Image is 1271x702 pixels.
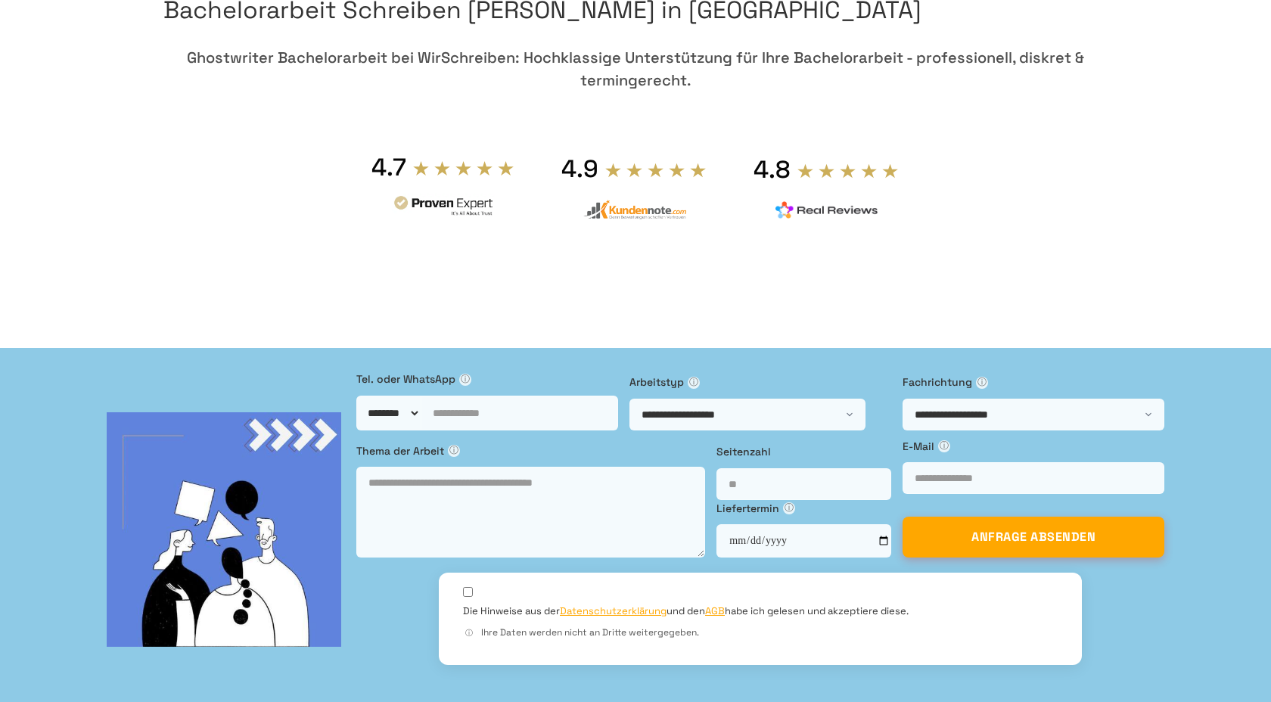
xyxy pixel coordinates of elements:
a: Datenschutzerklärung [560,604,667,617]
label: Tel. oder WhatsApp [356,371,618,387]
span: ⓘ [783,502,795,514]
label: Thema der Arbeit [356,443,705,459]
a: AGB [705,604,725,617]
label: Liefertermin [716,500,891,517]
div: 4.8 [754,154,791,185]
img: realreviews [775,201,878,219]
label: Arbeitstyp [629,374,891,390]
span: ⓘ [448,445,460,457]
img: kundennote [583,200,686,220]
div: Ghostwriter Bachelorarbeit bei WirSchreiben: Hochklassige Unterstützung für Ihre Bachelorarbeit -... [163,46,1108,92]
img: stars [412,160,515,176]
span: ⓘ [938,440,950,452]
span: ⓘ [688,377,700,389]
span: ⓘ [976,377,988,389]
img: bg [107,412,341,647]
div: 4.7 [371,152,406,182]
span: ⓘ [463,627,475,639]
img: stars [797,163,900,179]
img: stars [604,162,707,179]
button: ANFRAGE ABSENDEN [903,517,1164,558]
div: 4.9 [561,154,598,184]
div: Ihre Daten werden nicht an Dritte weitergegeben. [463,626,1058,640]
span: ⓘ [459,374,471,386]
label: Seitenzahl [716,443,891,460]
label: Fachrichtung [903,374,1164,390]
label: E-Mail [903,438,1164,455]
label: Die Hinweise aus der und den habe ich gelesen und akzeptiere diese. [463,604,909,618]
